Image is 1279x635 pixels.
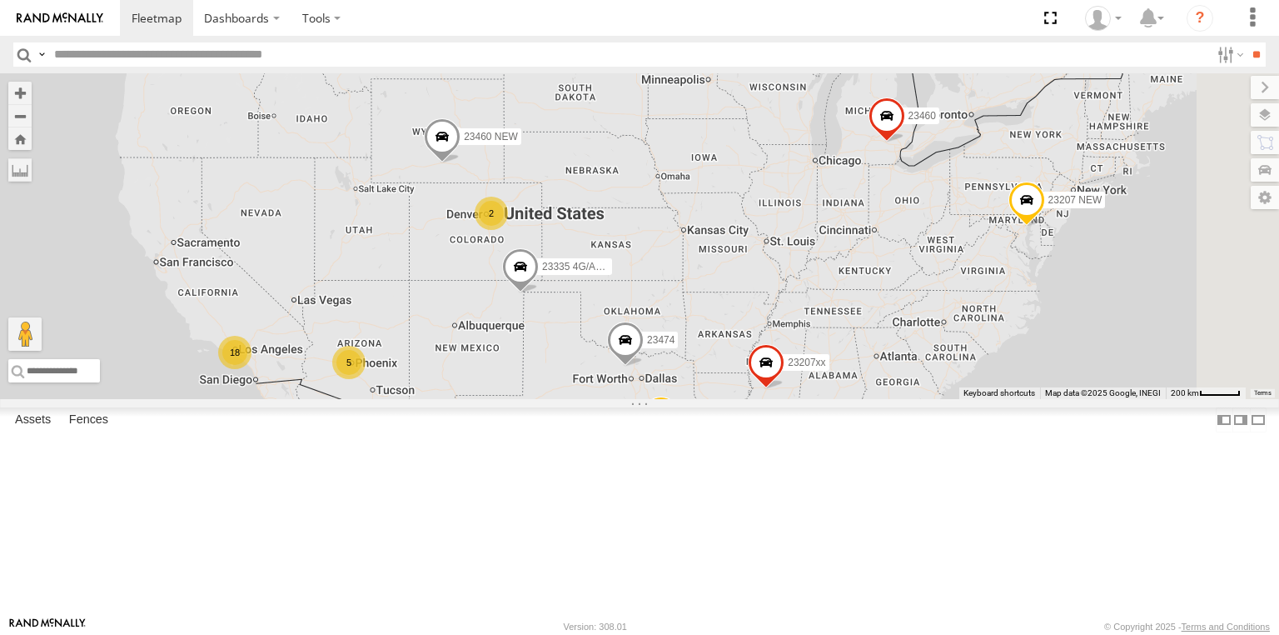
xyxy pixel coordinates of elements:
label: Fences [61,408,117,432]
a: Terms and Conditions [1182,622,1270,632]
i: ? [1187,5,1213,32]
div: 18 [218,336,251,369]
label: Search Query [35,42,48,67]
span: 200 km [1171,388,1199,397]
div: 2 [475,197,508,230]
div: Sardor Khadjimedov [1079,6,1127,31]
span: 23460 [908,110,936,122]
button: Map Scale: 200 km per 46 pixels [1166,387,1246,399]
label: Map Settings [1251,186,1279,209]
label: Search Filter Options [1211,42,1247,67]
button: Keyboard shortcuts [963,387,1035,399]
span: 23335 4G/Active [542,261,616,272]
label: Dock Summary Table to the Right [1232,407,1249,432]
button: Drag Pegman onto the map to open Street View [8,317,42,351]
span: Map data ©2025 Google, INEGI [1045,388,1161,397]
a: Terms (opens in new tab) [1254,390,1272,397]
div: © Copyright 2025 - [1104,622,1270,632]
span: 23207xx [788,357,825,368]
label: Hide Summary Table [1250,407,1267,432]
label: Dock Summary Table to the Left [1216,407,1232,432]
div: 5 [332,346,366,379]
button: Zoom in [8,82,32,104]
button: Zoom out [8,104,32,127]
button: Zoom Home [8,127,32,150]
a: Visit our Website [9,618,86,635]
div: Version: 308.01 [564,622,627,632]
span: 23207 NEW [1048,194,1102,206]
label: Assets [7,408,59,432]
img: rand-logo.svg [17,12,103,24]
span: 23474 [647,333,674,345]
span: 23460 NEW [464,131,518,142]
label: Measure [8,158,32,182]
